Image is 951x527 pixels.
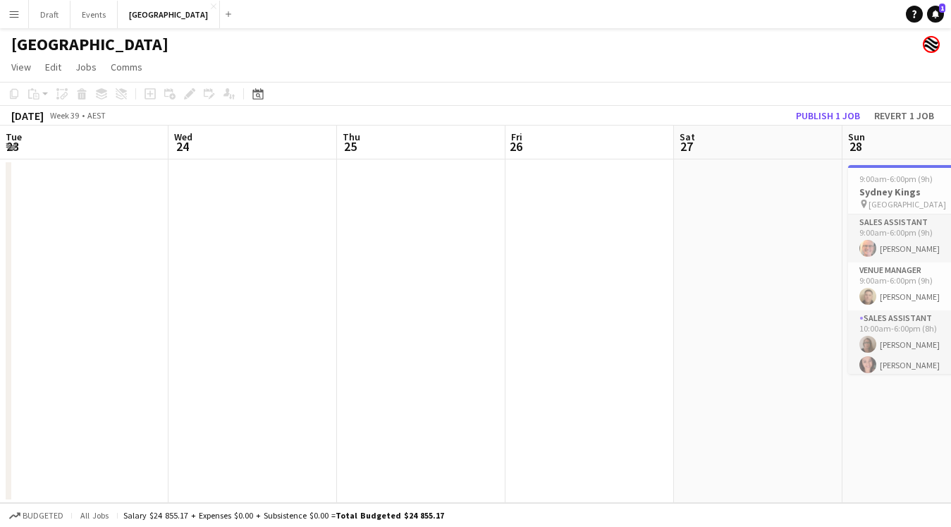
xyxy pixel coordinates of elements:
div: [DATE] [11,109,44,123]
span: 28 [846,138,865,155]
button: Draft [29,1,70,28]
span: 26 [509,138,522,155]
span: All jobs [78,510,111,521]
span: Sat [680,131,695,143]
button: [GEOGRAPHIC_DATA] [118,1,220,28]
button: Revert 1 job [869,107,940,125]
span: 25 [340,138,360,155]
span: Budgeted [23,511,63,521]
span: 27 [677,138,695,155]
span: 24 [172,138,192,155]
button: Budgeted [7,508,66,523]
div: AEST [87,110,106,121]
span: 9:00am-6:00pm (9h) [859,174,933,184]
span: [GEOGRAPHIC_DATA] [869,199,946,210]
a: Jobs [70,58,102,76]
span: View [11,61,31,73]
span: Comms [111,61,142,73]
span: Week 39 [47,110,82,121]
app-user-avatar: Event Merch [923,36,940,53]
span: 23 [4,138,22,155]
span: Jobs [75,61,97,73]
span: Wed [174,131,192,143]
a: 1 [927,6,944,23]
span: Sun [848,131,865,143]
a: Comms [105,58,148,76]
a: View [6,58,37,76]
div: Salary $24 855.17 + Expenses $0.00 + Subsistence $0.00 = [123,510,444,521]
h1: [GEOGRAPHIC_DATA] [11,34,168,55]
button: Events [70,1,118,28]
span: Fri [511,131,522,143]
span: Tue [6,131,22,143]
span: 1 [939,4,945,13]
span: Total Budgeted $24 855.17 [336,510,444,521]
span: Thu [343,131,360,143]
button: Publish 1 job [790,107,866,125]
span: Edit [45,61,61,73]
a: Edit [39,58,67,76]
